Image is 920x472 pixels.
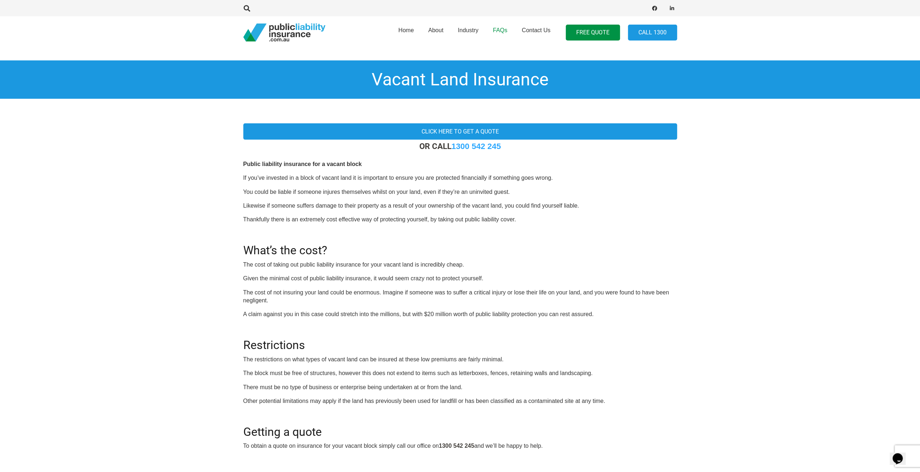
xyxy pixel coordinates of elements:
a: About [421,14,451,51]
strong: 1300 542 245 [439,443,474,449]
a: Search [240,5,254,12]
a: Facebook [650,3,660,13]
p: The restrictions on what types of vacant land can be insured at these low premiums are fairly min... [243,356,677,363]
p: Other potential limitations may apply if the land has previously been used for landfill or has be... [243,397,677,405]
h2: What’s the cost? [243,235,677,257]
h2: Getting a quote [243,416,677,439]
b: Public liability insurance for a vacant block [243,161,362,167]
p: You could be liable if someone injures themselves whilst on your land, even if they’re an uninvit... [243,188,677,196]
span: FAQs [493,27,507,33]
a: Click here to get a quote [243,123,677,140]
strong: OR CALL [419,141,501,151]
a: pli_logotransparent [243,24,325,42]
a: Home [391,14,421,51]
p: If you’ve invested in a block of vacant land it is important to ensure you are protected financia... [243,174,677,182]
a: Contact Us [514,14,557,51]
p: Thankfully there is an extremely cost effective way of protecting yourself, by taking out public ... [243,216,677,224]
span: Industry [458,27,478,33]
p: Given the minimal cost of public liability insurance, it would seem crazy not to protect yourself. [243,275,677,282]
p: The cost of taking out public liability insurance for your vacant land is incredibly cheap. [243,261,677,269]
a: Industry [450,14,485,51]
a: FREE QUOTE [566,25,620,41]
p: Likewise if someone suffers damage to their property as a result of your ownership of the vacant ... [243,202,677,210]
a: LinkedIn [667,3,677,13]
p: The cost of not insuring your land could be enormous. Imagine if someone was to suffer a critical... [243,289,677,305]
a: 1300 542 245 [452,142,501,151]
p: To obtain a quote on insurance for your vacant block simply call our office on and we’ll be happy... [243,442,677,450]
p: There must be no type of business or enterprise being undertaken at or from the land. [243,383,677,391]
p: A claim against you in this case could stretch into the millions, but with $20 million worth of p... [243,310,677,318]
a: FAQs [485,14,514,51]
iframe: chat widget [890,443,913,465]
p: The block must be free of structures, however this does not extend to items such as letterboxes, ... [243,369,677,377]
a: Call 1300 [628,25,677,41]
span: Contact Us [522,27,550,33]
span: Home [398,27,414,33]
h2: Restrictions [243,329,677,352]
span: About [428,27,444,33]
